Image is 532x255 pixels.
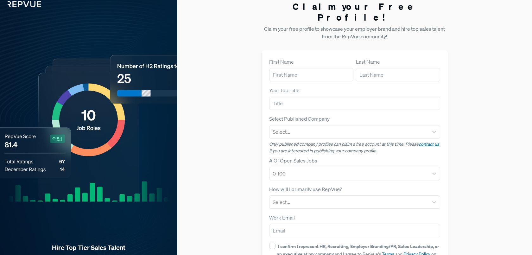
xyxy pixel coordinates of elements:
input: Last Name [356,68,440,81]
h3: Claim your Free Profile! [262,1,448,22]
label: Your Job Title [269,86,300,94]
a: contact us [419,141,439,147]
p: Claim your free profile to showcase your employer brand and hire top sales talent from the RepVue... [262,25,448,40]
input: Email [269,224,440,237]
label: How will I primarily use RepVue? [269,185,342,193]
strong: Hire Top-Tier Sales Talent [10,244,167,252]
input: Title [269,97,440,110]
label: Last Name [356,58,380,66]
label: Select Published Company [269,115,330,123]
label: First Name [269,58,294,66]
label: # Of Open Sales Jobs [269,157,317,164]
label: Work Email [269,214,295,221]
p: Only published company profiles can claim a free account at this time. Please if you are interest... [269,141,440,154]
input: First Name [269,68,353,81]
